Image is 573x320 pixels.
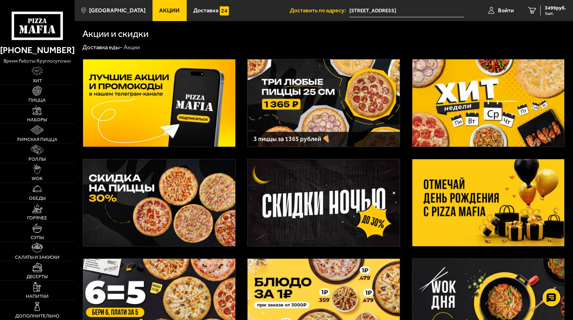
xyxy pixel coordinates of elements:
span: Супы [31,235,44,240]
span: Обеды [29,196,46,201]
span: Наборы [27,117,47,122]
img: 15daf4d41897b9f0e9f617042186c801.svg [220,6,229,15]
span: Горячее [27,216,47,220]
span: Пицца [29,98,46,103]
span: Хит [33,78,42,83]
input: Ваш адрес доставки [349,4,464,17]
span: Доставка [193,8,218,13]
span: Десерты [26,274,48,279]
span: Дополнительно [15,314,60,319]
span: 3499 руб. [545,6,566,11]
span: Доставить по адресу: [290,8,349,13]
span: Римская пицца [17,137,57,142]
a: 3 пиццы за 1365 рублей 🍕 [247,59,400,147]
span: Напитки [26,294,49,299]
span: Войти [498,8,514,13]
span: Салаты и закуски [15,255,60,260]
span: 1 шт. [545,11,566,15]
h3: 3 пиццы за 1365 рублей 🍕 [254,136,394,142]
span: Акции [159,8,180,13]
span: Роллы [29,157,46,162]
span: [GEOGRAPHIC_DATA] [89,8,145,13]
h1: Акции и скидки [82,29,149,39]
span: WOK [32,176,43,181]
a: Доставка еды- [82,44,122,51]
div: Акции [124,43,140,51]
